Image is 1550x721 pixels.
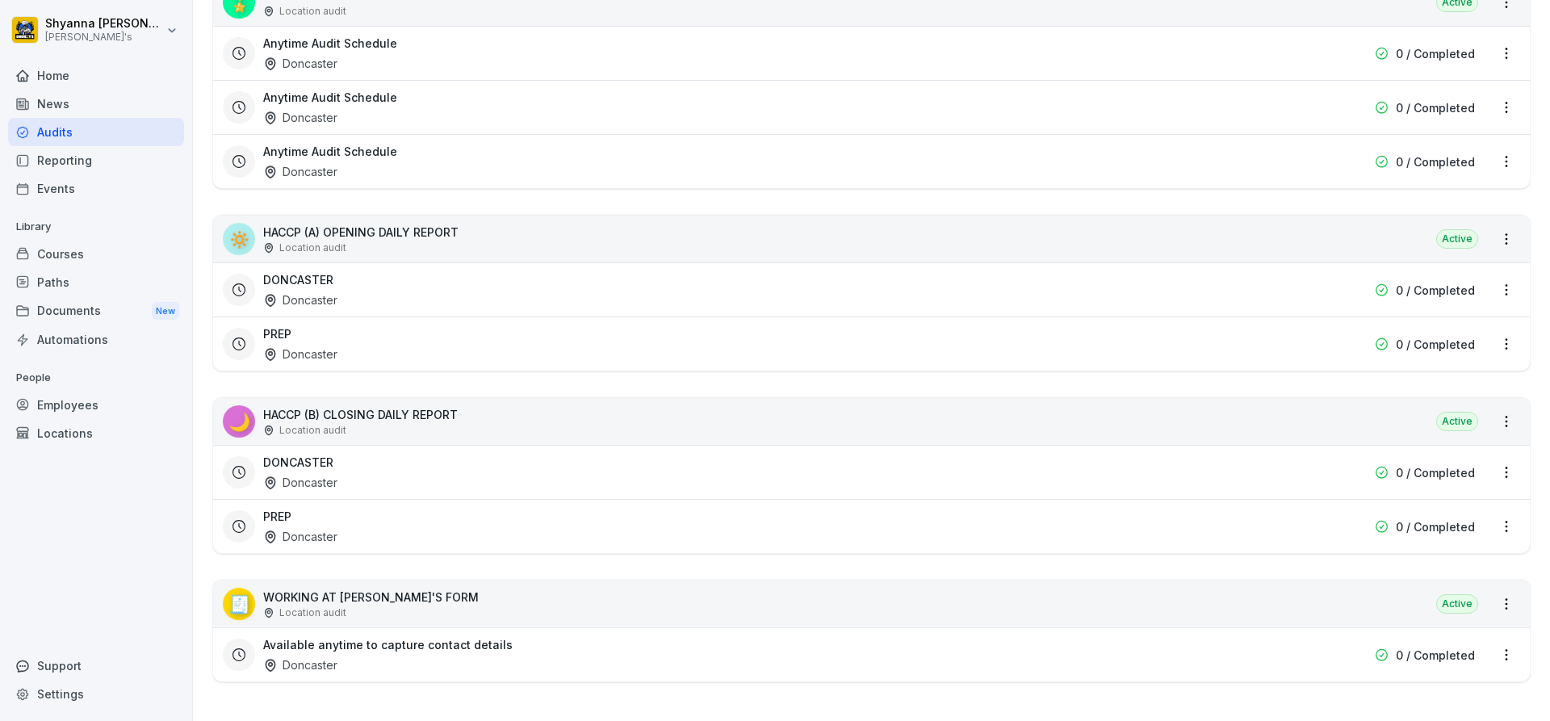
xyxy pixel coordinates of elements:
[279,4,346,19] p: Location audit
[263,508,291,525] h3: PREP
[8,61,184,90] a: Home
[8,325,184,354] a: Automations
[263,406,458,423] p: HACCP (B) CLOSING DAILY REPORT
[263,109,337,126] div: Doncaster
[263,291,337,308] div: Doncaster
[8,268,184,296] a: Paths
[1396,518,1475,535] p: 0 / Completed
[263,224,459,241] p: HACCP (A) OPENING DAILY REPORT
[8,680,184,708] a: Settings
[1396,99,1475,116] p: 0 / Completed
[263,656,337,673] div: Doncaster
[263,589,479,606] p: WORKING AT [PERSON_NAME]'S FORM
[263,325,291,342] h3: PREP
[1396,647,1475,664] p: 0 / Completed
[8,240,184,268] a: Courses
[45,31,163,43] p: [PERSON_NAME]'s
[263,474,337,491] div: Doncaster
[8,391,184,419] a: Employees
[8,296,184,326] a: DocumentsNew
[263,163,337,180] div: Doncaster
[263,35,397,52] h3: Anytime Audit Schedule
[8,365,184,391] p: People
[8,174,184,203] a: Events
[1396,45,1475,62] p: 0 / Completed
[263,89,397,106] h3: Anytime Audit Schedule
[263,143,397,160] h3: Anytime Audit Schedule
[152,302,179,321] div: New
[1436,412,1478,431] div: Active
[8,214,184,240] p: Library
[8,419,184,447] a: Locations
[1396,464,1475,481] p: 0 / Completed
[263,346,337,363] div: Doncaster
[223,405,255,438] div: 🌙
[8,118,184,146] a: Audits
[8,90,184,118] a: News
[279,606,346,620] p: Location audit
[263,454,333,471] h3: DONCASTER
[1436,594,1478,614] div: Active
[1396,282,1475,299] p: 0 / Completed
[8,146,184,174] a: Reporting
[1396,336,1475,353] p: 0 / Completed
[1436,229,1478,249] div: Active
[263,528,337,545] div: Doncaster
[263,271,333,288] h3: DONCASTER
[1396,153,1475,170] p: 0 / Completed
[223,223,255,255] div: 🔅
[263,55,337,72] div: Doncaster
[263,636,513,653] h3: Available anytime to capture contact details
[45,17,163,31] p: Shyanna [PERSON_NAME]
[8,296,184,326] div: Documents
[279,241,346,255] p: Location audit
[223,588,255,620] div: 🧾
[8,652,184,680] div: Support
[279,423,346,438] p: Location audit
